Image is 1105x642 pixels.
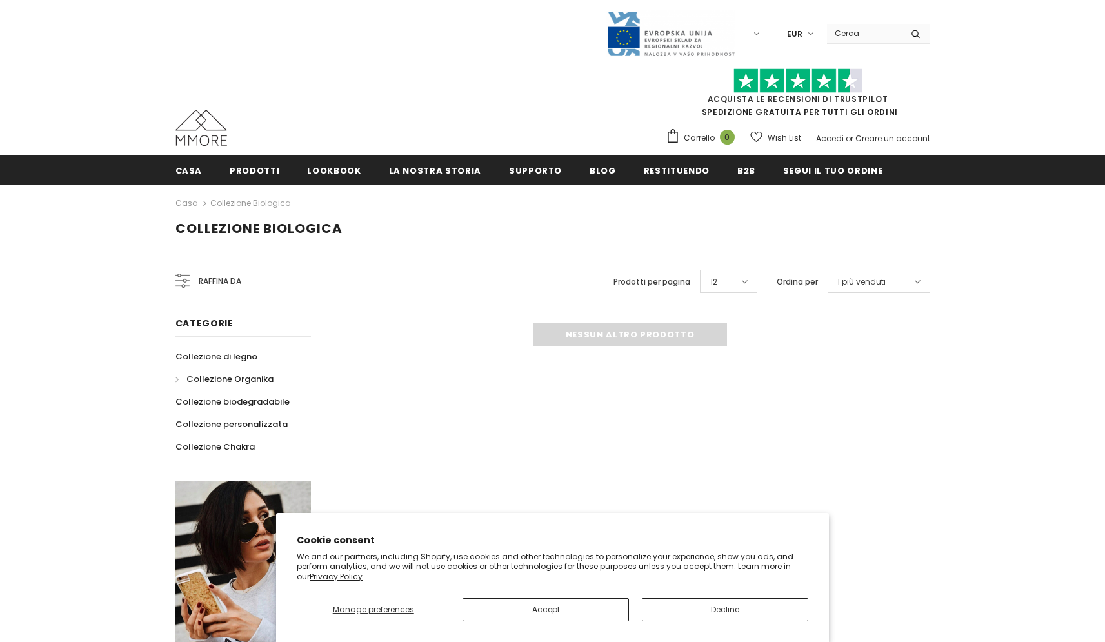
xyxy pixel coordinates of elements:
span: or [846,133,853,144]
span: Collezione personalizzata [175,418,288,430]
label: Ordina per [777,276,818,288]
a: Collezione di legno [175,345,257,368]
img: Fidati di Pilot Stars [733,68,862,94]
span: Blog [590,165,616,177]
a: Collezione Chakra [175,436,255,458]
span: 0 [720,130,735,145]
span: Wish List [768,132,801,145]
span: Collezione biodegradabile [175,396,290,408]
span: Carrello [684,132,715,145]
span: Lookbook [307,165,361,177]
span: Casa [175,165,203,177]
span: La nostra storia [389,165,481,177]
span: supporto [509,165,562,177]
span: Collezione Organika [186,373,274,385]
a: supporto [509,155,562,185]
a: Collezione Organika [175,368,274,390]
a: Javni Razpis [606,28,735,39]
a: Acquista le recensioni di TrustPilot [708,94,888,105]
button: Decline [642,598,808,621]
span: Collezione di legno [175,350,257,363]
span: Segui il tuo ordine [783,165,882,177]
span: Collezione biologica [175,219,343,237]
a: Carrello 0 [666,128,741,148]
button: Manage preferences [297,598,450,621]
span: Raffina da [199,274,241,288]
a: La nostra storia [389,155,481,185]
span: B2B [737,165,755,177]
a: Restituendo [644,155,710,185]
button: Accept [463,598,629,621]
a: Creare un account [855,133,930,144]
a: Wish List [750,126,801,149]
a: Lookbook [307,155,361,185]
a: Prodotti [230,155,279,185]
a: Blog [590,155,616,185]
a: Collezione personalizzata [175,413,288,436]
span: Manage preferences [333,604,414,615]
a: Privacy Policy [310,571,363,582]
a: B2B [737,155,755,185]
a: Segui il tuo ordine [783,155,882,185]
span: 12 [710,276,717,288]
a: Casa [175,196,198,211]
span: I più venduti [838,276,886,288]
label: Prodotti per pagina [613,276,690,288]
span: Collezione Chakra [175,441,255,453]
a: Collezione biologica [210,197,291,208]
p: We and our partners, including Shopify, use cookies and other technologies to personalize your ex... [297,552,808,582]
span: Restituendo [644,165,710,177]
input: Search Site [827,24,901,43]
span: SPEDIZIONE GRATUITA PER TUTTI GLI ORDINI [666,74,930,117]
span: Prodotti [230,165,279,177]
span: EUR [787,28,802,41]
span: Categorie [175,317,234,330]
img: Casi MMORE [175,110,227,146]
a: Collezione biodegradabile [175,390,290,413]
a: Accedi [816,133,844,144]
a: Casa [175,155,203,185]
img: Javni Razpis [606,10,735,57]
h2: Cookie consent [297,534,808,547]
